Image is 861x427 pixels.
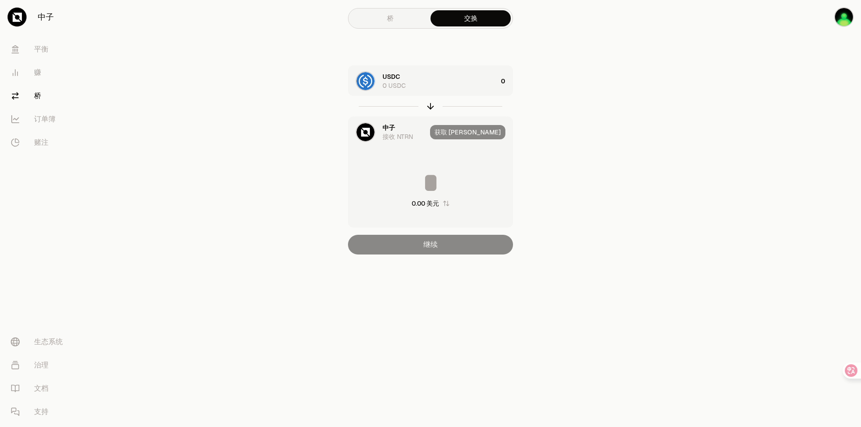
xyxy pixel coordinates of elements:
font: 订单簿 [34,114,56,124]
a: 平衡 [4,38,97,61]
a: 支持 [4,400,97,423]
font: 桥 [34,91,41,100]
font: 文档 [34,384,48,393]
a: 赌注 [4,131,97,154]
font: 中子 [38,12,54,22]
font: 生态系统 [34,337,63,346]
a: 生态系统 [4,330,97,354]
img: keplr钱包 [834,7,854,27]
div: NTRN 徽标中子接收 NTRN [348,117,426,147]
font: 赚 [34,68,41,77]
font: 治理 [34,360,48,370]
font: 接收 NTRN [383,133,413,141]
button: USDC 徽标USDC0 USDC0 [348,66,513,96]
font: 平衡 [34,44,48,54]
a: 治理 [4,354,97,377]
a: 订单簿 [4,108,97,131]
div: USDC 徽标USDC0 USDC [348,66,497,96]
font: 支持 [34,407,48,416]
font: 交换 [464,14,478,22]
font: 赌注 [34,138,48,147]
a: 赚 [4,61,97,84]
font: 0 [501,77,505,85]
font: 0.00 美元 [412,199,439,207]
font: 0 USDC [383,82,406,90]
button: 0.00 美元 [412,199,450,208]
img: USDC 徽标 [357,72,374,90]
a: 文档 [4,377,97,400]
font: USDC [383,73,400,81]
font: 桥 [387,14,394,22]
img: NTRN 徽标 [357,123,374,141]
font: 中子 [383,124,395,132]
a: 桥 [4,84,97,108]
